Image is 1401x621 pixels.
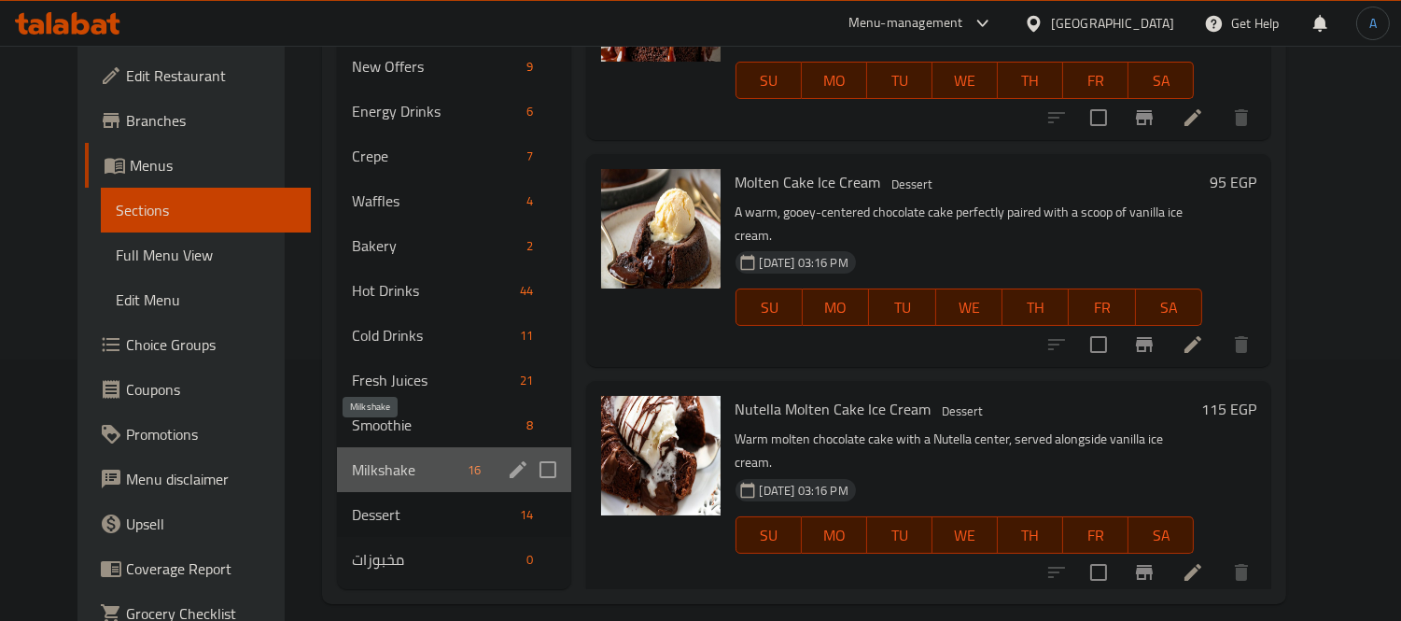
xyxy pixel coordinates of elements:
[932,62,998,99] button: WE
[85,143,312,188] a: Menus
[936,289,1002,326] button: WE
[352,324,512,346] span: Cold Drinks
[352,145,519,167] span: Crepe
[752,482,856,500] span: [DATE] 03:16 PM
[1219,322,1264,367] button: delete
[519,416,540,434] span: 8
[736,62,802,99] button: SU
[1005,522,1056,549] span: TH
[519,414,540,436] div: items
[337,402,570,447] div: Smoothie8
[116,244,297,266] span: Full Menu View
[1002,289,1069,326] button: TH
[352,548,519,571] span: مخبوزات
[1369,13,1377,34] span: A
[1201,396,1256,422] h6: 115 EGP
[802,516,867,554] button: MO
[1005,67,1056,94] span: TH
[116,289,297,311] span: Edit Menu
[519,551,540,569] span: 0
[1079,553,1118,592] span: Select to update
[85,322,312,367] a: Choice Groups
[1079,325,1118,364] span: Select to update
[352,503,512,526] span: Dessert
[85,367,312,412] a: Coupons
[126,333,297,356] span: Choice Groups
[752,254,856,272] span: [DATE] 03:16 PM
[352,459,460,481] span: Milkshake
[126,557,297,580] span: Coverage Report
[935,401,991,422] span: Dessert
[519,148,540,165] span: 7
[337,44,570,89] div: New Offers9
[869,289,935,326] button: TU
[337,89,570,134] div: Energy Drinks6
[512,506,540,524] span: 14
[601,169,721,289] img: Molten Cake Ice Cream
[460,461,488,479] span: 16
[126,64,297,87] span: Edit Restaurant
[1182,106,1204,129] a: Edit menu item
[744,522,794,549] span: SU
[736,201,1203,247] p: A warm, gooey-centered chocolate cake perfectly paired with a scoop of vanilla ice cream.
[1122,322,1167,367] button: Branch-specific-item
[1079,98,1118,137] span: Select to update
[85,546,312,591] a: Coverage Report
[736,289,803,326] button: SU
[352,100,519,122] div: Energy Drinks
[940,522,990,549] span: WE
[519,55,540,78] div: items
[1136,67,1186,94] span: SA
[1071,522,1121,549] span: FR
[1219,95,1264,140] button: delete
[337,223,570,268] div: Bakery2
[519,145,540,167] div: items
[1051,13,1174,34] div: [GEOGRAPHIC_DATA]
[875,67,925,94] span: TU
[337,313,570,358] div: Cold Drinks11
[736,428,1195,474] p: Warm molten chocolate cake with a Nutella center, served alongside vanilla ice cream.
[944,294,995,321] span: WE
[337,358,570,402] div: Fresh Juices21
[512,372,540,389] span: 21
[1069,289,1135,326] button: FR
[1143,294,1195,321] span: SA
[875,522,925,549] span: TU
[512,327,540,345] span: 11
[1136,522,1186,549] span: SA
[867,62,932,99] button: TU
[126,378,297,401] span: Coupons
[998,516,1063,554] button: TH
[1063,62,1128,99] button: FR
[504,456,532,484] button: edit
[810,294,862,321] span: MO
[1219,550,1264,595] button: delete
[744,67,794,94] span: SU
[337,492,570,537] div: Dessert14
[352,55,519,78] span: New Offers
[744,294,795,321] span: SU
[1182,333,1204,356] a: Edit menu item
[1122,95,1167,140] button: Branch-specific-item
[1182,561,1204,584] a: Edit menu item
[126,109,297,132] span: Branches
[116,199,297,221] span: Sections
[998,62,1063,99] button: TH
[519,237,540,255] span: 2
[1128,62,1194,99] button: SA
[85,412,312,457] a: Promotions
[85,53,312,98] a: Edit Restaurant
[736,395,932,423] span: Nutella Molten Cake Ice Cream
[519,234,540,257] div: items
[101,233,312,277] a: Full Menu View
[1076,294,1128,321] span: FR
[848,12,963,35] div: Menu-management
[885,174,941,195] span: Dessert
[935,400,991,422] div: Dessert
[601,396,721,515] img: Nutella Molten Cake Ice Cream
[876,294,928,321] span: TU
[1210,169,1256,195] h6: 95 EGP
[512,503,540,526] div: items
[352,190,519,212] span: Waffles
[352,234,519,257] span: Bakery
